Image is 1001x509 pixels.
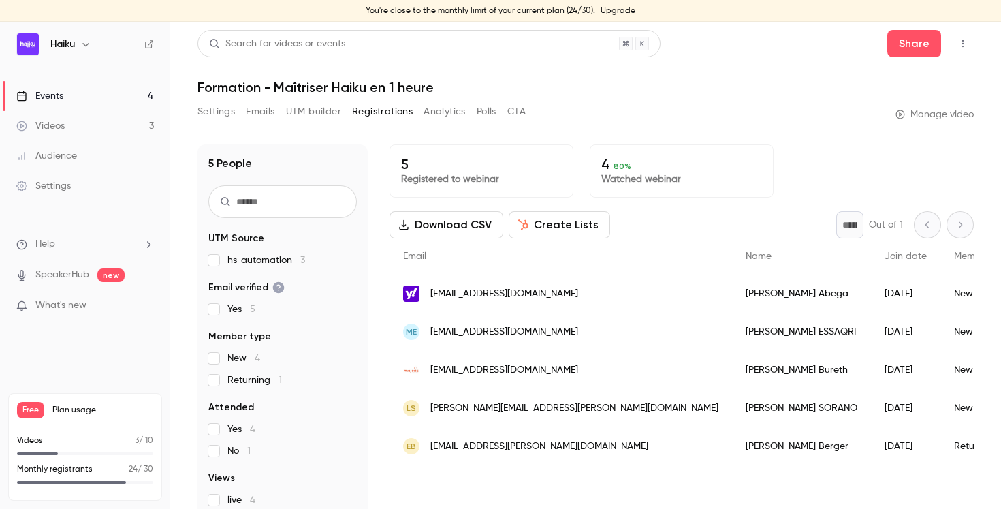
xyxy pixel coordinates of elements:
[250,495,255,505] span: 4
[871,389,940,427] div: [DATE]
[209,37,345,51] div: Search for videos or events
[97,268,125,282] span: new
[746,251,772,261] span: Name
[17,402,44,418] span: Free
[35,237,55,251] span: Help
[601,156,762,172] p: 4
[732,427,871,465] div: [PERSON_NAME] Berger
[208,281,285,294] span: Email verified
[477,101,496,123] button: Polls
[227,493,255,507] span: live
[507,101,526,123] button: CTA
[403,286,419,302] img: yahoo.fr
[732,389,871,427] div: [PERSON_NAME] SORANO
[208,401,254,414] span: Attended
[16,237,154,251] li: help-dropdown-opener
[614,161,631,171] span: 80 %
[732,275,871,313] div: [PERSON_NAME] Abega
[601,172,762,186] p: Watched webinar
[424,101,466,123] button: Analytics
[430,287,578,301] span: [EMAIL_ADDRESS][DOMAIN_NAME]
[430,363,578,377] span: [EMAIL_ADDRESS][DOMAIN_NAME]
[895,108,974,121] a: Manage video
[227,253,305,267] span: hs_automation
[869,218,903,232] p: Out of 1
[279,375,282,385] span: 1
[135,437,139,445] span: 3
[871,427,940,465] div: [DATE]
[17,435,43,447] p: Videos
[401,172,562,186] p: Registered to webinar
[403,362,419,378] img: majoris.law
[250,425,255,434] span: 4
[430,325,578,339] span: [EMAIL_ADDRESS][DOMAIN_NAME]
[16,149,77,163] div: Audience
[197,79,974,95] h1: Formation - Maîtriser Haiku en 1 heure
[17,463,93,476] p: Monthly registrants
[16,179,71,193] div: Settings
[50,37,75,51] h6: Haiku
[407,440,416,452] span: EB
[732,351,871,389] div: [PERSON_NAME] Bureth
[129,465,138,474] span: 24
[601,5,635,16] a: Upgrade
[286,101,341,123] button: UTM builder
[300,256,305,265] span: 3
[401,156,562,172] p: 5
[16,89,63,103] div: Events
[129,463,153,476] p: / 30
[430,401,718,416] span: [PERSON_NAME][EMAIL_ADDRESS][PERSON_NAME][DOMAIN_NAME]
[35,268,89,282] a: SpeakerHub
[390,211,503,238] button: Download CSV
[227,352,260,365] span: New
[247,446,251,456] span: 1
[732,313,871,351] div: [PERSON_NAME] ESSAQRI
[135,435,153,447] p: / 10
[227,373,282,387] span: Returning
[509,211,610,238] button: Create Lists
[138,300,154,312] iframe: Noticeable Trigger
[52,405,153,416] span: Plan usage
[407,402,416,414] span: LS
[227,444,251,458] span: No
[208,232,264,245] span: UTM Source
[208,472,235,485] span: Views
[871,351,940,389] div: [DATE]
[887,30,941,57] button: Share
[16,119,65,133] div: Videos
[227,422,255,436] span: Yes
[255,354,260,363] span: 4
[871,313,940,351] div: [DATE]
[35,298,86,313] span: What's new
[406,326,417,338] span: ME
[227,303,255,316] span: Yes
[17,33,39,55] img: Haiku
[430,439,648,454] span: [EMAIL_ADDRESS][PERSON_NAME][DOMAIN_NAME]
[885,251,927,261] span: Join date
[197,101,235,123] button: Settings
[208,155,252,172] h1: 5 People
[871,275,940,313] div: [DATE]
[250,305,255,314] span: 5
[246,101,274,123] button: Emails
[352,101,413,123] button: Registrations
[208,330,271,343] span: Member type
[403,251,426,261] span: Email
